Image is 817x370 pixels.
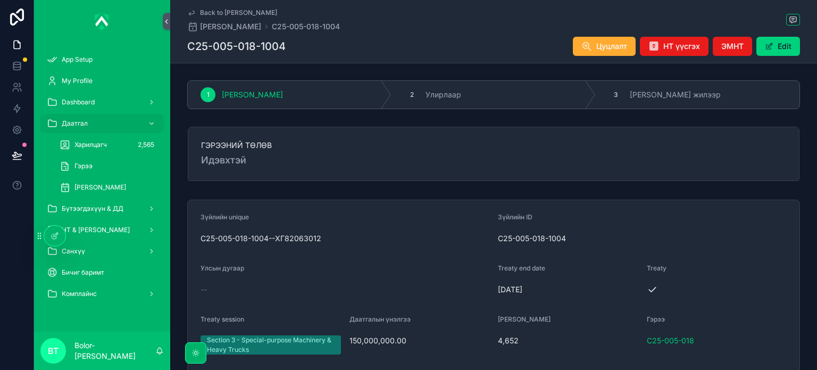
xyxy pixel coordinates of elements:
span: Treaty session [201,315,244,323]
span: C25-005-018-1004--ХГ82063012 [201,233,489,244]
span: Бүтээгдэхүүн & ДД [62,204,123,213]
a: Гэрээ [53,157,164,176]
span: Бичиг баримт [62,268,104,277]
button: НТ үүсгэх [640,37,708,56]
span: Treaty end date [498,264,545,272]
button: Цуцлалт [573,37,636,56]
a: App Setup [40,50,164,69]
span: My Profile [62,77,93,85]
span: [PERSON_NAME] [498,315,551,323]
span: [PERSON_NAME] [74,183,126,192]
a: C25-005-018-1004 [272,21,340,32]
span: 150,000,000.00 [349,335,490,346]
span: [PERSON_NAME] [200,21,261,32]
span: Цуцлалт [596,41,627,52]
a: Комплайнс [40,284,164,303]
span: 4,652 [498,335,638,346]
span: Идэвхтэй [201,153,786,168]
span: -- [201,284,207,295]
span: Улсын дугаар [201,264,244,272]
a: [PERSON_NAME] [53,178,164,197]
span: Комплайнс [62,290,97,298]
span: Харилцагч [74,141,107,149]
span: Даатгалын үнэлгээ [349,315,411,323]
span: App Setup [62,55,93,64]
a: My Profile [40,71,164,91]
span: ГЭРЭЭНИЙ ТӨЛӨВ [201,140,786,151]
span: [DATE] [498,284,638,295]
span: Санхүү [62,247,85,256]
a: Бичиг баримт [40,263,164,282]
p: Bolor-[PERSON_NAME] [74,340,155,361]
span: Treaty [647,264,666,272]
span: Back to [PERSON_NAME] [200,9,277,17]
span: Зүйлийн ID [498,213,532,221]
a: [PERSON_NAME] [187,21,261,32]
img: App logo [95,13,110,30]
span: НТ & [PERSON_NAME] [62,226,130,234]
span: [PERSON_NAME] жилээр [630,89,721,100]
a: Даатгал [40,114,164,133]
a: Back to [PERSON_NAME] [187,9,277,17]
a: Бүтээгдэхүүн & ДД [40,199,164,218]
button: ЭМНТ [713,37,752,56]
a: C25-005-018 [647,335,694,346]
span: Гэрээ [647,315,665,323]
span: 3 [614,91,618,99]
a: Санхүү [40,242,164,261]
span: BT [48,344,59,357]
span: Даатгал [62,119,88,128]
span: C25-005-018-1004 [498,233,638,244]
span: Dashboard [62,98,95,106]
div: 2,565 [135,138,157,151]
button: Edit [756,37,800,56]
span: [PERSON_NAME] [222,89,283,100]
a: Харилцагч2,565 [53,135,164,154]
span: Улирлаар [426,89,461,100]
span: Зүйлийн unique [201,213,249,221]
div: Section 3 - Special-purpose Machinery & Heavy Trucks [207,335,335,355]
span: НТ үүсгэх [663,41,700,52]
span: ЭМНТ [721,41,744,52]
h1: C25-005-018-1004 [187,39,286,54]
span: 2 [410,91,414,99]
div: scrollable content [34,43,170,317]
a: Dashboard [40,93,164,112]
span: Гэрээ [74,162,93,170]
span: 1 [207,91,210,99]
a: НТ & [PERSON_NAME] [40,220,164,240]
